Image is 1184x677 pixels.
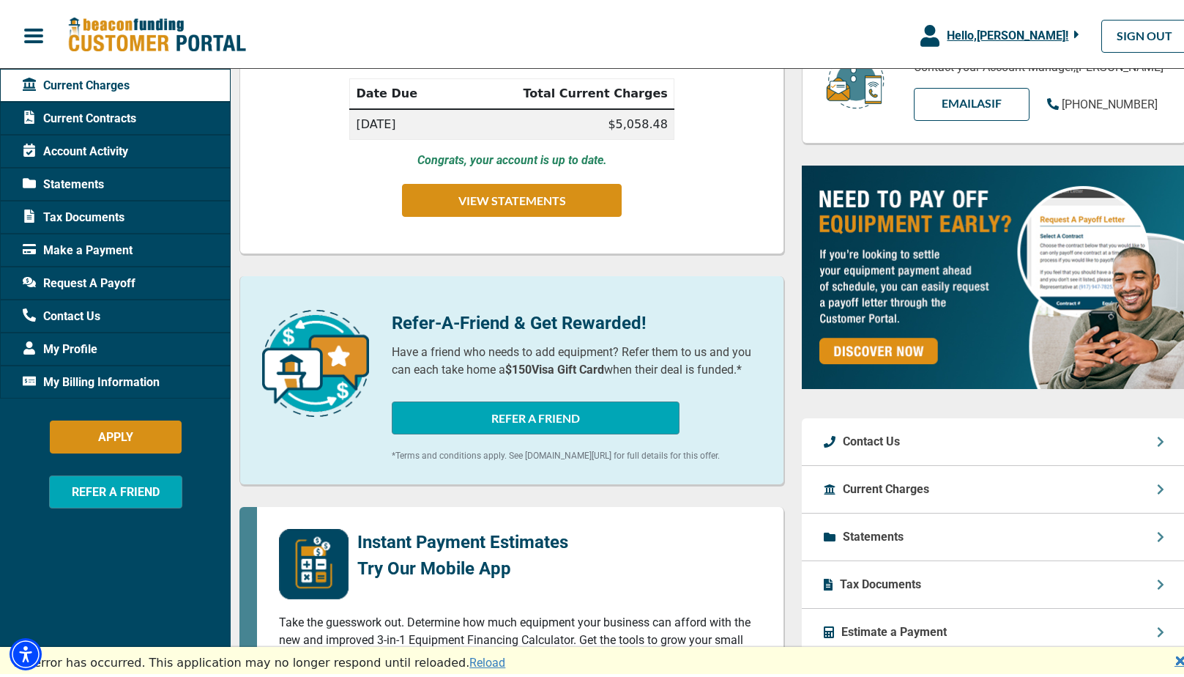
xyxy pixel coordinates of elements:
p: Estimate a Payment [841,621,947,638]
p: Try Our Mobile App [357,552,568,579]
p: Tax Documents [840,573,921,591]
span: My Profile [23,338,97,355]
a: Reload [469,653,505,667]
span: My Billing Information [23,371,160,388]
p: Congrats, your account is up to date. [417,149,607,166]
span: Current Charges [23,74,130,92]
a: [PHONE_NUMBER] [1047,93,1158,111]
button: VIEW STATEMENTS [402,181,622,214]
span: Tax Documents [23,206,124,223]
th: Date Due [350,76,453,107]
p: Have a friend who needs to add equipment? Refer them to us and you can each take home a when thei... [392,341,762,376]
button: REFER A FRIEND [49,473,182,506]
span: Request A Payoff [23,272,135,289]
b: $150 Visa Gift Card [505,360,604,374]
p: Refer-A-Friend & Get Rewarded! [392,307,762,333]
p: Current Charges [843,478,929,495]
span: Contact Us [23,305,100,322]
div: Accessibility Menu [10,635,42,667]
p: Contact Us [843,430,900,448]
img: mobile-app-logo.png [279,526,349,596]
p: Instant Payment Estimates [357,526,568,552]
a: EMAILAsif [914,85,1030,118]
span: Hello, [PERSON_NAME] ! [947,26,1068,40]
p: Statements [843,525,904,543]
th: Total Current Charges [453,76,674,107]
p: Take the guesswork out. Determine how much equipment your business can afford with the new and im... [279,611,762,664]
img: customer-service.png [822,47,888,108]
button: APPLY [50,418,182,451]
img: refer-a-friend-icon.png [262,307,369,414]
span: Current Contracts [23,107,136,125]
p: *Terms and conditions apply. See [DOMAIN_NAME][URL] for full details for this offer. [392,446,762,459]
button: REFER A FRIEND [392,399,680,432]
img: Beacon Funding Customer Portal Logo [67,14,246,51]
td: $5,058.48 [453,106,674,137]
span: [PHONE_NUMBER] [1062,95,1158,108]
td: [DATE] [350,106,453,137]
span: Make a Payment [23,239,133,256]
span: Account Activity [23,140,128,158]
span: Statements [23,173,104,190]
